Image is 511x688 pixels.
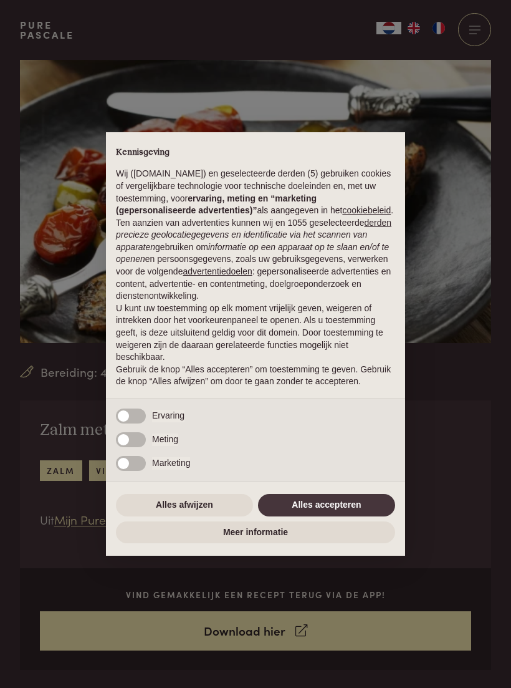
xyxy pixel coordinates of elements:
[152,434,178,446] span: Meting
[116,147,395,158] h2: Kennisgeving
[342,205,391,215] a: cookiebeleid
[258,494,395,516] button: Alles accepteren
[116,494,253,516] button: Alles afwijzen
[116,364,395,388] p: Gebruik de knop “Alles accepteren” om toestemming te geven. Gebruik de knop “Alles afwijzen” om d...
[116,168,395,216] p: Wij ([DOMAIN_NAME]) en geselecteerde derden (5) gebruiken cookies of vergelijkbare technologie vo...
[365,217,392,230] button: derden
[116,217,395,303] p: Ten aanzien van advertenties kunnen wij en 1055 geselecteerde gebruiken om en persoonsgegevens, z...
[152,410,184,422] span: Ervaring
[183,266,252,278] button: advertentiedoelen
[116,303,395,364] p: U kunt uw toestemming op elk moment vrijelijk geven, weigeren of intrekken door het voorkeurenpan...
[116,521,395,544] button: Meer informatie
[116,230,367,252] em: precieze geolocatiegegevens en identificatie via het scannen van apparaten
[116,242,389,264] em: informatie op een apparaat op te slaan en/of te openen
[152,457,190,470] span: Marketing
[116,193,317,216] strong: ervaring, meting en “marketing (gepersonaliseerde advertenties)”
